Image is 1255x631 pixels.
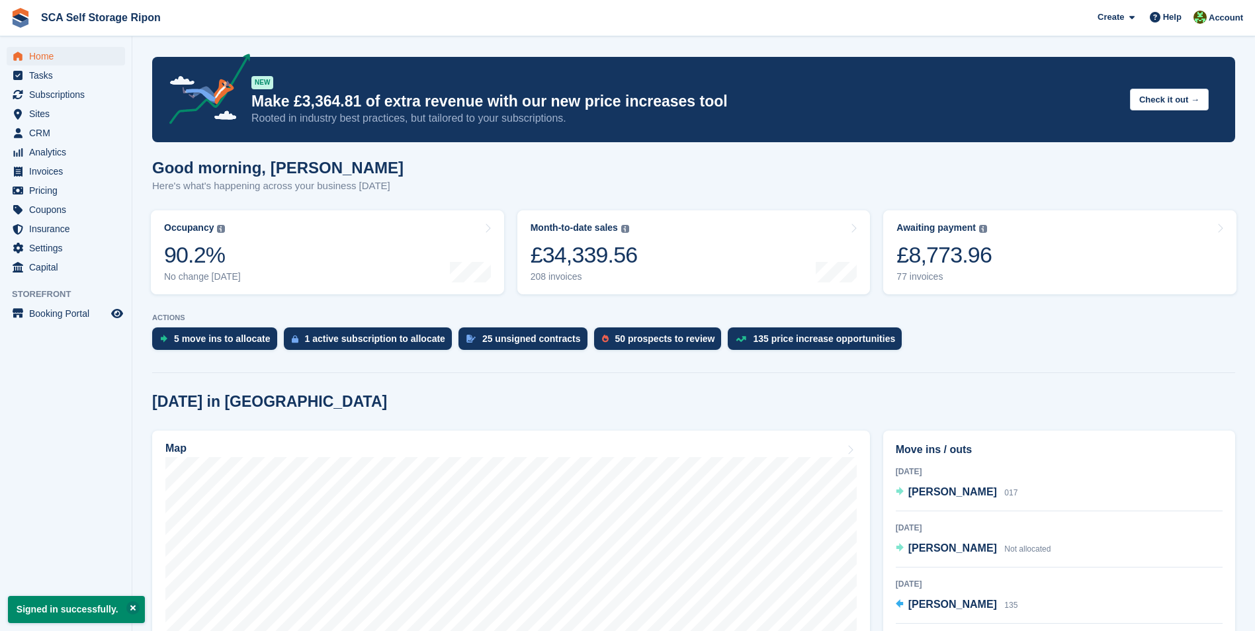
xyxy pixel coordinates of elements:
[7,181,125,200] a: menu
[11,8,30,28] img: stora-icon-8386f47178a22dfd0bd8f6a31ec36ba5ce8667c1dd55bd0f319d3a0aa187defe.svg
[883,210,1236,294] a: Awaiting payment £8,773.96 77 invoices
[7,47,125,65] a: menu
[152,314,1235,322] p: ACTIONS
[896,222,976,233] div: Awaiting payment
[152,327,284,357] a: 5 move ins to allocate
[7,124,125,142] a: menu
[531,241,638,269] div: £34,339.56
[615,333,715,344] div: 50 prospects to review
[1004,488,1017,497] span: 017
[896,597,1018,614] a: [PERSON_NAME] 135
[1098,11,1124,24] span: Create
[29,181,108,200] span: Pricing
[7,105,125,123] a: menu
[29,162,108,181] span: Invoices
[896,522,1223,534] div: [DATE]
[36,7,166,28] a: SCA Self Storage Ripon
[29,85,108,104] span: Subscriptions
[174,333,271,344] div: 5 move ins to allocate
[7,85,125,104] a: menu
[12,288,132,301] span: Storefront
[29,105,108,123] span: Sites
[109,306,125,321] a: Preview store
[152,393,387,411] h2: [DATE] in [GEOGRAPHIC_DATA]
[7,304,125,323] a: menu
[165,442,187,454] h2: Map
[594,327,728,357] a: 50 prospects to review
[466,335,476,343] img: contract_signature_icon-13c848040528278c33f63329250d36e43548de30e8caae1d1a13099fd9432cc5.svg
[8,596,145,623] p: Signed in successfully.
[29,143,108,161] span: Analytics
[531,271,638,282] div: 208 invoices
[531,222,618,233] div: Month-to-date sales
[7,143,125,161] a: menu
[1130,89,1209,110] button: Check it out →
[482,333,581,344] div: 25 unsigned contracts
[251,111,1119,126] p: Rooted in industry best practices, but tailored to your subscriptions.
[164,271,241,282] div: No change [DATE]
[602,335,609,343] img: prospect-51fa495bee0391a8d652442698ab0144808aea92771e9ea1ae160a38d050c398.svg
[152,159,404,177] h1: Good morning, [PERSON_NAME]
[158,54,251,129] img: price-adjustments-announcement-icon-8257ccfd72463d97f412b2fc003d46551f7dbcb40ab6d574587a9cd5c0d94...
[29,239,108,257] span: Settings
[517,210,871,294] a: Month-to-date sales £34,339.56 208 invoices
[29,47,108,65] span: Home
[164,241,241,269] div: 90.2%
[29,220,108,238] span: Insurance
[753,333,895,344] div: 135 price increase opportunities
[1193,11,1207,24] img: Kelly Neesham
[908,486,997,497] span: [PERSON_NAME]
[152,179,404,194] p: Here's what's happening across your business [DATE]
[29,200,108,219] span: Coupons
[151,210,504,294] a: Occupancy 90.2% No change [DATE]
[736,336,746,342] img: price_increase_opportunities-93ffe204e8149a01c8c9dc8f82e8f89637d9d84a8eef4429ea346261dce0b2c0.svg
[251,92,1119,111] p: Make £3,364.81 of extra revenue with our new price increases tool
[251,76,273,89] div: NEW
[284,327,458,357] a: 1 active subscription to allocate
[1004,601,1017,610] span: 135
[7,239,125,257] a: menu
[896,484,1018,501] a: [PERSON_NAME] 017
[7,66,125,85] a: menu
[292,335,298,343] img: active_subscription_to_allocate_icon-d502201f5373d7db506a760aba3b589e785aa758c864c3986d89f69b8ff3...
[29,124,108,142] span: CRM
[896,466,1223,478] div: [DATE]
[908,542,997,554] span: [PERSON_NAME]
[305,333,445,344] div: 1 active subscription to allocate
[160,335,167,343] img: move_ins_to_allocate_icon-fdf77a2bb77ea45bf5b3d319d69a93e2d87916cf1d5bf7949dd705db3b84f3ca.svg
[728,327,908,357] a: 135 price increase opportunities
[217,225,225,233] img: icon-info-grey-7440780725fd019a000dd9b08b2336e03edf1995a4989e88bcd33f0948082b44.svg
[1004,544,1051,554] span: Not allocated
[29,66,108,85] span: Tasks
[896,442,1223,458] h2: Move ins / outs
[896,241,992,269] div: £8,773.96
[621,225,629,233] img: icon-info-grey-7440780725fd019a000dd9b08b2336e03edf1995a4989e88bcd33f0948082b44.svg
[29,258,108,276] span: Capital
[458,327,594,357] a: 25 unsigned contracts
[7,162,125,181] a: menu
[7,220,125,238] a: menu
[1163,11,1182,24] span: Help
[29,304,108,323] span: Booking Portal
[7,258,125,276] a: menu
[1209,11,1243,24] span: Account
[7,200,125,219] a: menu
[896,540,1051,558] a: [PERSON_NAME] Not allocated
[896,578,1223,590] div: [DATE]
[979,225,987,233] img: icon-info-grey-7440780725fd019a000dd9b08b2336e03edf1995a4989e88bcd33f0948082b44.svg
[908,599,997,610] span: [PERSON_NAME]
[896,271,992,282] div: 77 invoices
[164,222,214,233] div: Occupancy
